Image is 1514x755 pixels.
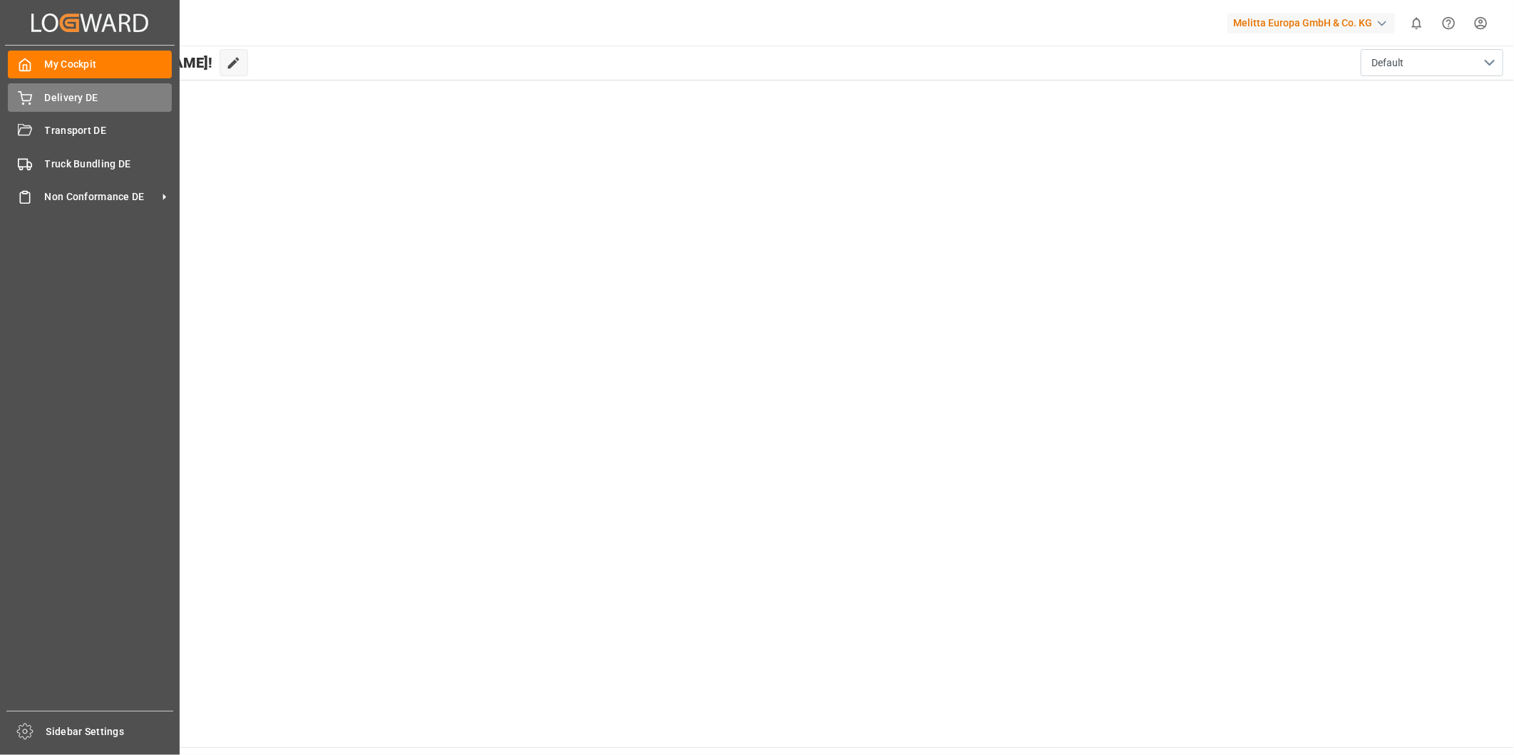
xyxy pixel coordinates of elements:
[8,150,172,177] a: Truck Bundling DE
[45,90,172,105] span: Delivery DE
[1433,7,1465,39] button: Help Center
[59,49,212,76] span: Hello [PERSON_NAME]!
[8,83,172,111] a: Delivery DE
[1361,49,1503,76] button: open menu
[45,123,172,138] span: Transport DE
[8,51,172,78] a: My Cockpit
[46,724,174,739] span: Sidebar Settings
[8,117,172,145] a: Transport DE
[1227,9,1401,36] button: Melitta Europa GmbH & Co. KG
[45,157,172,172] span: Truck Bundling DE
[1227,13,1395,33] div: Melitta Europa GmbH & Co. KG
[45,57,172,72] span: My Cockpit
[1401,7,1433,39] button: show 0 new notifications
[45,189,158,204] span: Non Conformance DE
[1371,56,1404,71] span: Default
